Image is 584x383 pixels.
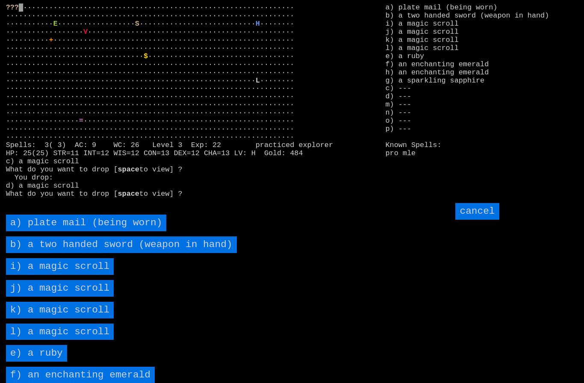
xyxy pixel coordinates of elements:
[6,345,67,362] input: e) a ruby
[118,165,139,174] b: space
[6,3,10,12] font: ?
[135,20,139,28] font: S
[83,28,88,36] font: V
[53,20,57,28] font: E
[6,4,374,195] larn: ▓······························································· ································...
[118,190,139,198] b: space
[49,36,53,44] font: +
[386,4,578,119] stats: a) plate mail (being worn) b) a two handed sword (weapon in hand) i) a magic scroll j) a magic sc...
[79,117,83,125] font: =
[10,3,15,12] font: ?
[15,3,19,12] font: ?
[256,20,260,28] font: H
[6,236,237,253] input: b) a two handed sword (weapon in hand)
[6,280,114,297] input: j) a magic scroll
[256,77,260,85] font: L
[6,324,114,340] input: l) a magic scroll
[6,215,167,231] input: a) plate mail (being worn)
[6,302,114,318] input: k) a magic scroll
[6,258,114,275] input: i) a magic scroll
[455,203,499,220] input: cancel
[144,52,148,60] font: $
